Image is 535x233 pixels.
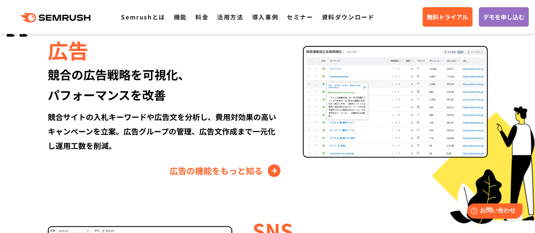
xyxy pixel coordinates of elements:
[48,110,283,153] div: 競合サイトの入札キーワードや広告文を分析し、費用対効果の高いキャンペーンを立案。広告グループの管理、広告文作成まで一元化し運用工数を削減。
[427,12,468,22] span: 無料トライアル
[321,13,374,21] a: 資料ダウンロード
[170,164,283,178] a: 広告の機能をもっと知る
[479,7,529,27] a: デモを申し込む
[48,36,283,64] div: 広告
[174,13,187,21] a: 機能
[195,13,209,21] a: 料金
[252,13,278,21] a: 導入事例
[287,13,313,21] a: セミナー
[217,13,243,21] a: 活用方法
[460,200,526,224] iframe: Help widget launcher
[483,12,524,22] span: デモを申し込む
[48,64,283,105] div: 競合の広告戦略を可視化、 パフォーマンスを改善
[121,13,165,21] a: Semrushとは
[423,7,472,27] a: 無料トライアル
